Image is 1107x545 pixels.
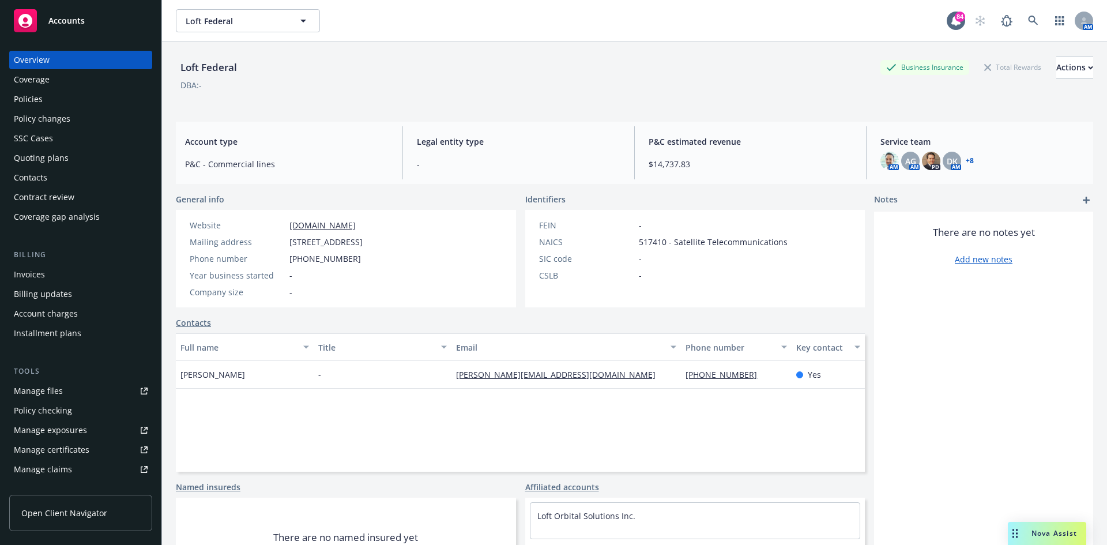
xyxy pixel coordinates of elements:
[14,51,50,69] div: Overview
[14,208,100,226] div: Coverage gap analysis
[185,158,389,170] span: P&C - Commercial lines
[14,421,87,439] div: Manage exposures
[14,110,70,128] div: Policy changes
[796,341,848,354] div: Key contact
[1008,522,1086,545] button: Nova Assist
[9,265,152,284] a: Invoices
[176,481,240,493] a: Named insureds
[969,9,992,32] a: Start snowing
[9,249,152,261] div: Billing
[9,188,152,206] a: Contract review
[1056,57,1093,78] div: Actions
[995,9,1018,32] a: Report a Bug
[180,79,202,91] div: DBA: -
[9,149,152,167] a: Quoting plans
[318,369,321,381] span: -
[9,5,152,37] a: Accounts
[9,110,152,128] a: Policy changes
[14,382,63,400] div: Manage files
[14,70,50,89] div: Coverage
[9,70,152,89] a: Coverage
[539,236,634,248] div: NAICS
[289,236,363,248] span: [STREET_ADDRESS]
[273,531,418,544] span: There are no named insured yet
[289,269,292,281] span: -
[14,188,74,206] div: Contract review
[9,285,152,303] a: Billing updates
[14,129,53,148] div: SSC Cases
[9,366,152,377] div: Tools
[176,60,242,75] div: Loft Federal
[14,168,47,187] div: Contacts
[9,168,152,187] a: Contacts
[9,460,152,479] a: Manage claims
[9,382,152,400] a: Manage files
[190,286,285,298] div: Company size
[880,152,899,170] img: photo
[14,149,69,167] div: Quoting plans
[874,193,898,207] span: Notes
[792,333,865,361] button: Key contact
[933,225,1035,239] span: There are no notes yet
[1079,193,1093,207] a: add
[14,401,72,420] div: Policy checking
[176,193,224,205] span: General info
[9,90,152,108] a: Policies
[190,269,285,281] div: Year business started
[9,324,152,343] a: Installment plans
[417,158,620,170] span: -
[9,51,152,69] a: Overview
[978,60,1047,74] div: Total Rewards
[14,480,68,498] div: Manage BORs
[639,219,642,231] span: -
[947,155,958,167] span: DK
[880,60,969,74] div: Business Insurance
[456,341,664,354] div: Email
[190,253,285,265] div: Phone number
[1022,9,1045,32] a: Search
[180,369,245,381] span: [PERSON_NAME]
[1056,56,1093,79] button: Actions
[880,136,1084,148] span: Service team
[649,158,852,170] span: $14,737.83
[14,460,72,479] div: Manage claims
[14,265,45,284] div: Invoices
[639,253,642,265] span: -
[289,286,292,298] span: -
[922,152,940,170] img: photo
[185,136,389,148] span: Account type
[451,333,681,361] button: Email
[1008,522,1022,545] div: Drag to move
[21,507,107,519] span: Open Client Navigator
[176,9,320,32] button: Loft Federal
[681,333,791,361] button: Phone number
[686,341,774,354] div: Phone number
[186,15,285,27] span: Loft Federal
[1031,528,1077,538] span: Nova Assist
[1048,9,1071,32] a: Switch app
[176,317,211,329] a: Contacts
[48,16,85,25] span: Accounts
[525,481,599,493] a: Affiliated accounts
[525,193,566,205] span: Identifiers
[14,305,78,323] div: Account charges
[9,421,152,439] span: Manage exposures
[9,305,152,323] a: Account charges
[639,269,642,281] span: -
[314,333,451,361] button: Title
[955,253,1012,265] a: Add new notes
[808,369,821,381] span: Yes
[456,369,665,380] a: [PERSON_NAME][EMAIL_ADDRESS][DOMAIN_NAME]
[14,324,81,343] div: Installment plans
[9,480,152,498] a: Manage BORs
[190,236,285,248] div: Mailing address
[905,155,916,167] span: AG
[190,219,285,231] div: Website
[14,441,89,459] div: Manage certificates
[14,90,43,108] div: Policies
[966,157,974,164] a: +8
[9,208,152,226] a: Coverage gap analysis
[955,12,965,22] div: 84
[649,136,852,148] span: P&C estimated revenue
[537,510,635,521] a: Loft Orbital Solutions Inc.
